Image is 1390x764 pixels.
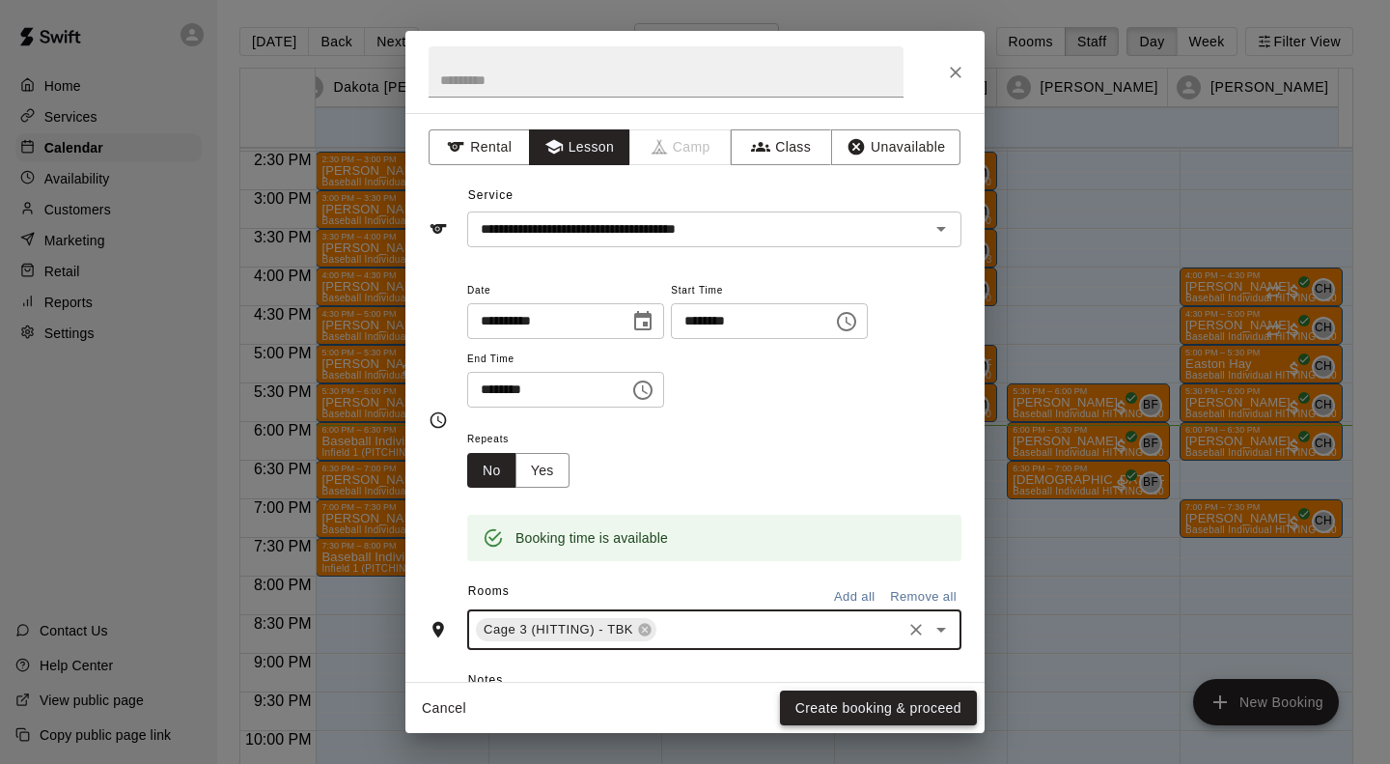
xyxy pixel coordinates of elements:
button: Remove all [885,582,961,612]
svg: Timing [429,410,448,430]
span: Start Time [671,278,868,304]
button: Open [928,616,955,643]
span: Repeats [467,427,585,453]
button: Yes [515,453,570,489]
span: Cage 3 (HITTING) - TBK [476,620,641,639]
span: Notes [468,665,961,696]
button: Choose time, selected time is 7:00 PM [624,371,662,410]
button: Clear [903,616,930,643]
span: Date [467,278,664,304]
button: Add all [823,582,885,612]
button: Choose date, selected date is Oct 15, 2025 [624,302,662,341]
span: Service [468,188,514,202]
button: Rental [429,129,530,165]
button: Close [938,55,973,90]
button: Open [928,215,955,242]
div: Cage 3 (HITTING) - TBK [476,618,656,641]
button: Class [731,129,832,165]
span: Camps can only be created in the Services page [630,129,732,165]
svg: Service [429,219,448,239]
span: End Time [467,347,664,373]
button: No [467,453,516,489]
button: Unavailable [831,129,960,165]
button: Cancel [413,691,475,726]
div: Booking time is available [515,521,668,555]
button: Choose time, selected time is 6:30 PM [827,302,866,341]
span: Rooms [468,584,510,598]
div: outlined button group [467,453,570,489]
button: Create booking & proceed [780,691,977,726]
svg: Rooms [429,620,448,639]
button: Lesson [529,129,630,165]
